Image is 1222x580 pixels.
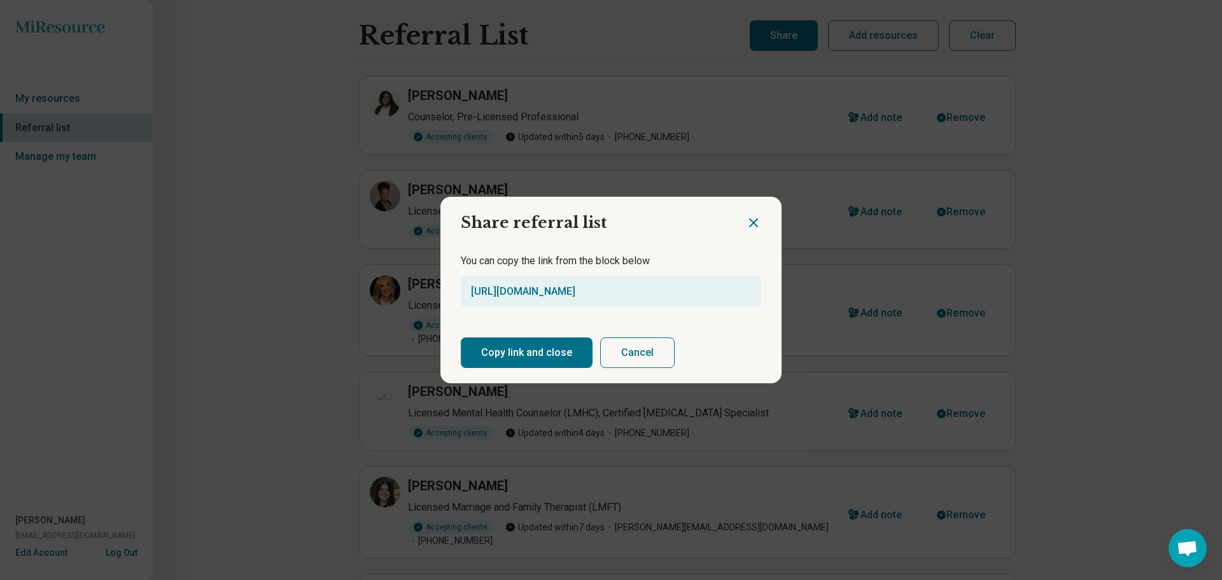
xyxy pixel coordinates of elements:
[440,197,746,239] h2: Share referral list
[600,337,675,368] button: Cancel
[471,285,575,297] a: [URL][DOMAIN_NAME]
[461,253,761,269] p: You can copy the link from the block below
[461,337,593,368] button: Copy link and close
[746,215,761,230] button: Close dialog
